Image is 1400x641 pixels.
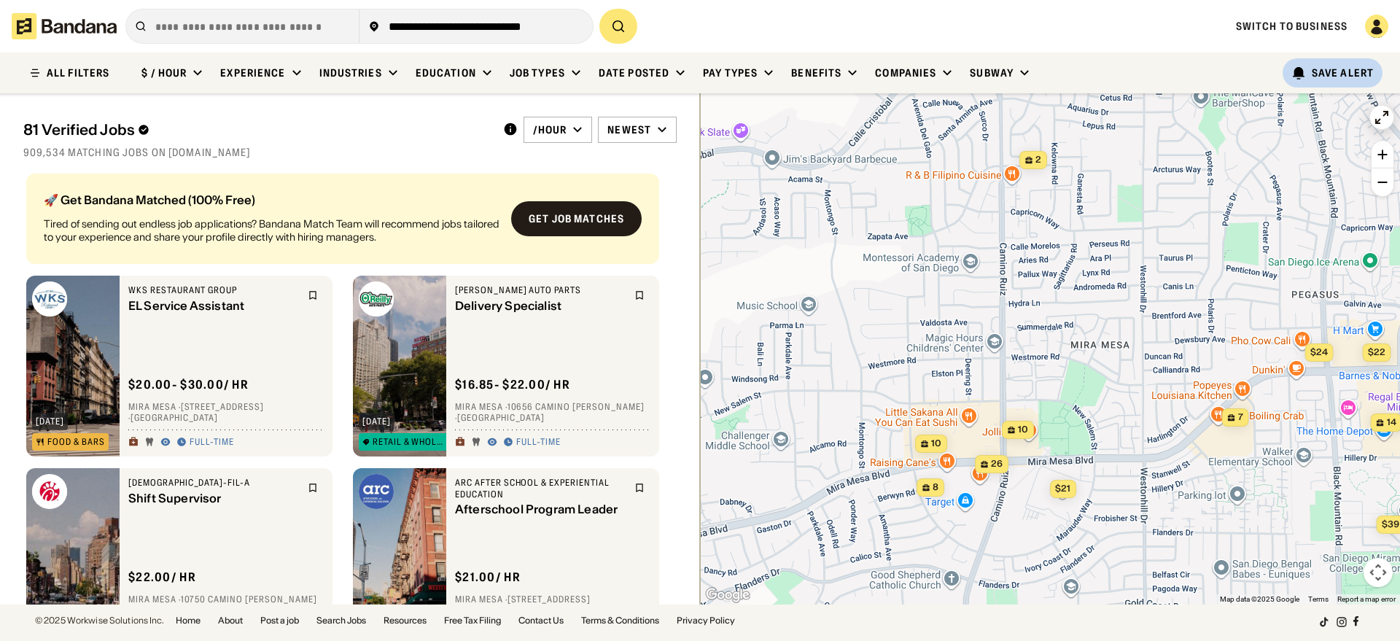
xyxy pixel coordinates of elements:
button: Map camera controls [1364,558,1393,587]
div: Experience [220,66,285,79]
span: 2 [1035,154,1041,166]
a: Search Jobs [316,616,366,625]
div: /hour [533,123,567,136]
div: $ 16.85 - $22.00 / hr [455,377,570,392]
a: Post a job [260,616,299,625]
span: 10 [931,438,941,450]
div: Subway [970,66,1014,79]
span: $39 [1382,518,1399,529]
span: 10 [1018,424,1028,436]
span: 26 [991,458,1003,470]
div: © 2025 Workwise Solutions Inc. [35,616,164,625]
img: Arc After School & Experiential Education logo [359,474,394,509]
div: $ 20.00 - $30.00 / hr [128,377,249,392]
span: $22 [1368,346,1385,357]
div: [DATE] [362,417,391,426]
a: Privacy Policy [677,616,735,625]
img: WKS Restaurant Group logo [32,281,67,316]
img: Bandana logotype [12,13,117,39]
div: [PERSON_NAME] Auto Parts [455,284,626,296]
a: Free Tax Filing [444,616,501,625]
div: Benefits [791,66,841,79]
div: Mira Mesa · 10656 Camino [PERSON_NAME] · [GEOGRAPHIC_DATA] [455,401,650,424]
span: Map data ©2025 Google [1220,595,1299,603]
div: Retail & Wholesale [373,438,447,446]
span: $21 [1055,483,1070,494]
div: Mira Mesa · [STREET_ADDRESS] · [GEOGRAPHIC_DATA] [455,594,650,616]
div: Food & Bars [47,438,105,446]
div: Mira Mesa · [STREET_ADDRESS] · [GEOGRAPHIC_DATA] [128,401,324,424]
span: 7 [1238,411,1243,424]
div: [DEMOGRAPHIC_DATA]-Fil-A [128,477,299,489]
div: 🚀 Get Bandana Matched (100% Free) [44,194,499,206]
span: $24 [1310,346,1328,357]
a: Resources [384,616,427,625]
a: About [218,616,243,625]
div: Tired of sending out endless job applications? Bandana Match Team will recommend jobs tailored to... [44,217,499,244]
div: [DATE] [36,417,64,426]
a: Open this area in Google Maps (opens a new window) [704,586,752,605]
a: Home [176,616,201,625]
div: Newest [607,123,651,136]
div: EL Service Assistant [128,299,299,313]
div: Arc After School & Experiential Education [455,477,626,500]
div: Save Alert [1312,66,1374,79]
a: Contact Us [518,616,564,625]
div: ALL FILTERS [47,68,109,78]
div: Companies [875,66,936,79]
div: Delivery Specialist [455,299,626,313]
div: Date Posted [599,66,669,79]
div: Job Types [510,66,565,79]
div: Industries [319,66,382,79]
span: 8 [933,481,938,494]
a: Terms (opens in new tab) [1308,595,1329,603]
div: $ / hour [141,66,187,79]
span: 14 [1387,416,1396,429]
div: 909,534 matching jobs on [DOMAIN_NAME] [23,146,677,159]
div: $ 21.00 / hr [455,570,521,585]
div: Mira Mesa · 10750 Camino [PERSON_NAME] · [GEOGRAPHIC_DATA] [128,594,324,616]
div: grid [23,168,677,605]
div: Full-time [190,437,234,448]
div: Get job matches [529,214,624,224]
img: O’Reilly Auto Parts logo [359,281,394,316]
a: Switch to Business [1236,20,1347,33]
div: Shift Supervisor [128,492,299,505]
div: WKS Restaurant Group [128,284,299,296]
div: Pay Types [703,66,758,79]
img: Google [704,586,752,605]
img: Chick-Fil-A logo [32,474,67,509]
a: Terms & Conditions [581,616,659,625]
div: Full-time [516,437,561,448]
div: Education [416,66,476,79]
a: Report a map error [1337,595,1396,603]
div: $ 22.00 / hr [128,570,196,585]
div: 81 Verified Jobs [23,121,491,139]
div: Afterschool Program Leader [455,503,626,517]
